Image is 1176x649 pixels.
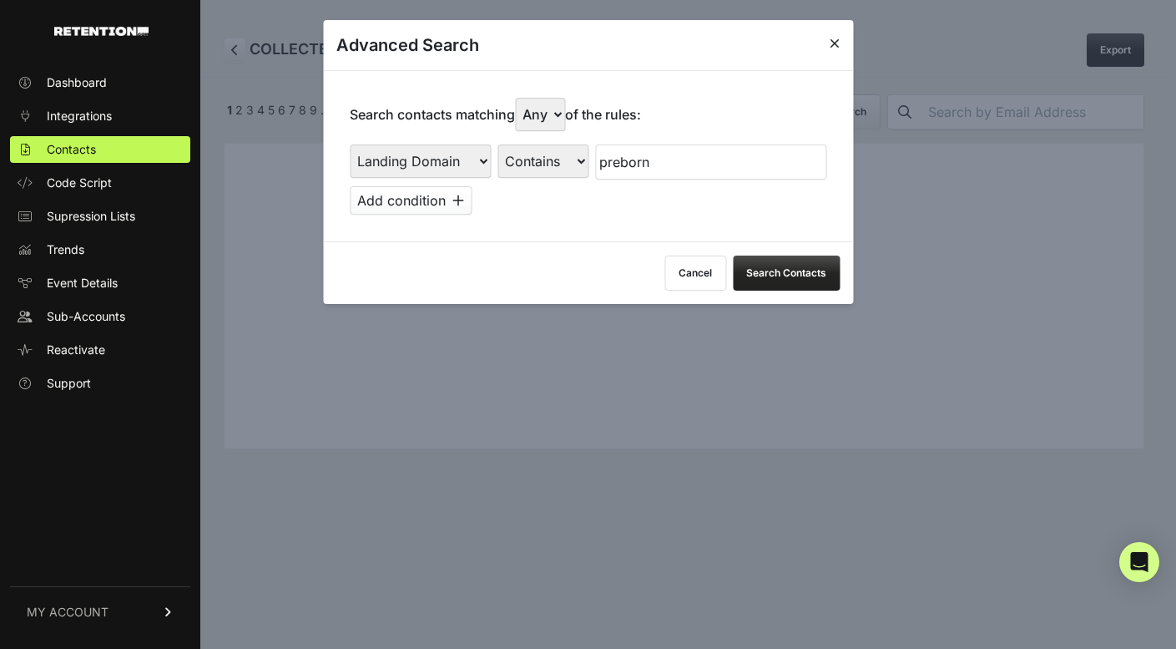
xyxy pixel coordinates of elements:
[10,103,190,129] a: Integrations
[47,375,91,392] span: Support
[47,175,112,191] span: Code Script
[47,342,105,358] span: Reactivate
[10,303,190,330] a: Sub-Accounts
[350,98,641,131] p: Search contacts matching of the rules:
[10,337,190,363] a: Reactivate
[10,370,190,397] a: Support
[10,586,190,637] a: MY ACCOUNT
[350,186,472,215] button: Add condition
[664,256,726,291] button: Cancel
[47,241,84,258] span: Trends
[47,74,107,91] span: Dashboard
[10,136,190,163] a: Contacts
[733,256,840,291] button: Search Contacts
[10,270,190,297] a: Event Details
[47,208,135,225] span: Supression Lists
[27,604,109,621] span: MY ACCOUNT
[47,141,96,158] span: Contacts
[47,308,125,325] span: Sub-Accounts
[1119,542,1159,582] div: Open Intercom Messenger
[10,69,190,96] a: Dashboard
[10,203,190,230] a: Supression Lists
[47,108,112,124] span: Integrations
[10,170,190,196] a: Code Script
[54,27,149,36] img: Retention.com
[47,275,118,292] span: Event Details
[10,236,190,263] a: Trends
[336,33,479,57] h3: Advanced Search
